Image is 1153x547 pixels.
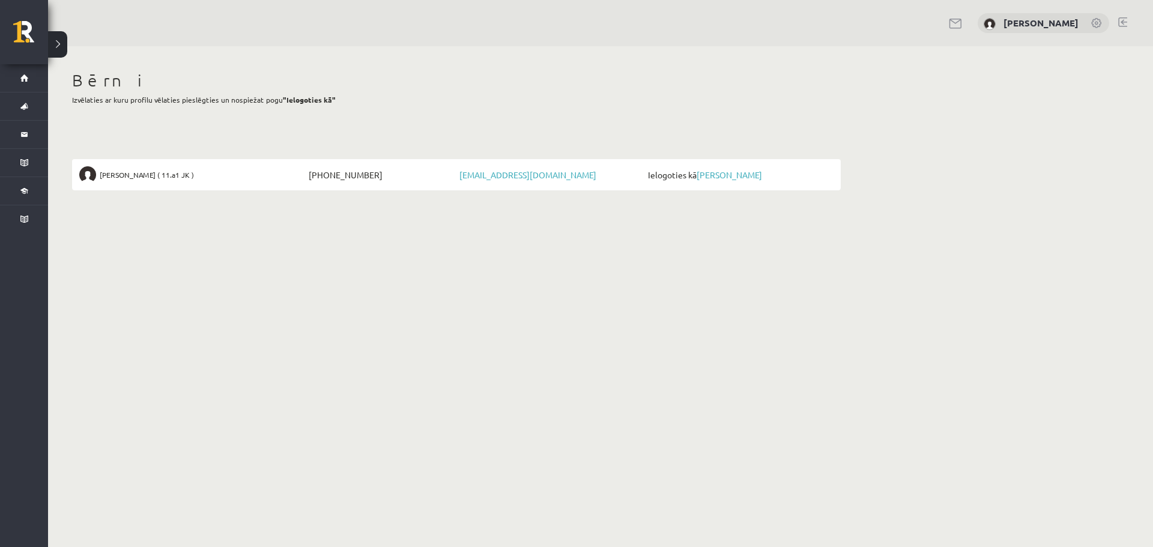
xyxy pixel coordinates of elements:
img: Anna Ignatjeva [984,18,996,30]
h1: Bērni [72,70,841,91]
p: Izvēlaties ar kuru profilu vēlaties pieslēgties un nospiežat pogu [72,94,841,105]
span: [PERSON_NAME] ( 11.a1 JK ) [100,166,194,183]
span: Ielogoties kā [645,166,834,183]
a: Rīgas 1. Tālmācības vidusskola [13,21,48,51]
img: Amirs Ignatjevs [79,166,96,183]
span: [PHONE_NUMBER] [306,166,456,183]
a: [PERSON_NAME] [697,169,762,180]
b: "Ielogoties kā" [283,95,336,104]
a: [EMAIL_ADDRESS][DOMAIN_NAME] [459,169,596,180]
a: [PERSON_NAME] [1003,17,1079,29]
